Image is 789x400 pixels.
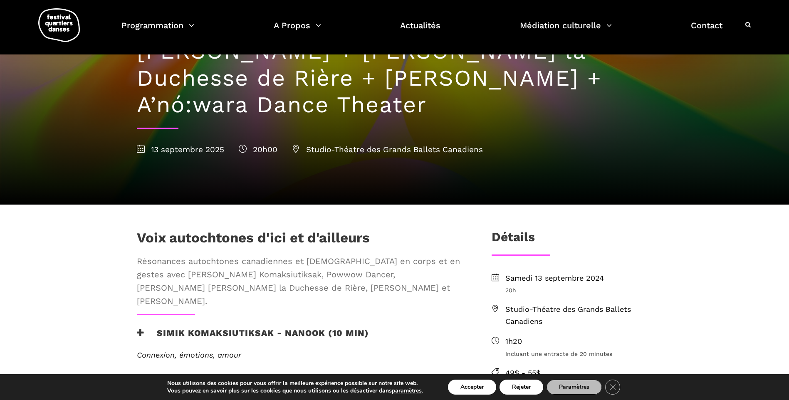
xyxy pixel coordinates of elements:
button: paramètres [392,387,422,395]
span: Studio-Théatre des Grands Ballets Canadiens [505,304,653,328]
h3: Simik Komaksiutiksak - Nanook (10 min) [137,328,369,348]
p: Nous utilisons des cookies pour vous offrir la meilleure expérience possible sur notre site web. [167,380,423,387]
span: Samedi 13 septembre 2024 [505,272,653,284]
em: Connexion, émotions, amour [137,351,241,359]
button: Close GDPR Cookie Banner [605,380,620,395]
h3: Détails [492,230,535,250]
span: 20h [505,286,653,295]
img: logo-fqd-med [38,8,80,42]
a: Contact [691,18,722,43]
span: 20h00 [239,145,277,154]
span: Incluant une entracte de 20 minutes [505,349,653,358]
button: Accepter [448,380,496,395]
a: Programmation [121,18,194,43]
span: 49$ - 55$ [505,367,653,379]
button: Paramètres [547,380,602,395]
span: 13 septembre 2025 [137,145,224,154]
span: Résonances autochtones canadiennes et [DEMOGRAPHIC_DATA] en corps et en gestes avec [PERSON_NAME]... [137,254,465,308]
a: Actualités [400,18,440,43]
button: Rejeter [500,380,543,395]
a: A Propos [274,18,321,43]
h1: Voix autochtones d'ici et d'ailleurs [137,230,370,250]
a: Médiation culturelle [520,18,612,43]
span: Studio-Théatre des Grands Ballets Canadiens [292,145,483,154]
p: Vous pouvez en savoir plus sur les cookies que nous utilisons ou les désactiver dans . [167,387,423,395]
span: 1h20 [505,336,653,348]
